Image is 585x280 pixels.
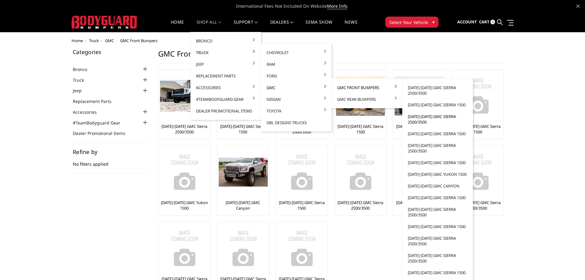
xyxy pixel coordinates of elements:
[334,93,400,105] a: GMC Rear Bumpers
[193,47,259,58] a: Truck
[73,149,149,155] h5: Refine by
[490,20,495,24] span: 0
[270,20,294,32] a: Dealers
[263,117,329,128] a: DBL Designs Trucks
[334,82,400,93] a: GMC Front Bumpers
[263,82,329,93] a: GMC
[405,99,470,111] a: [DATE]-[DATE] GMC Sierra 1500
[277,200,326,211] a: [DATE]-[DATE] GMC Sierra 1500
[306,20,332,32] a: SEMA Show
[453,200,502,211] a: [DATE]-[DATE] GMC Sierra 2500/3500
[160,148,209,197] img: No Image
[405,267,470,278] a: [DATE]-[DATE] GMC Sierra 1500
[73,109,104,115] a: Accessories
[336,148,385,197] a: No Image
[73,130,133,136] a: Dealer Promotional Items
[193,70,259,82] a: Replacement Parts
[193,93,259,105] a: #TeamBodyguard Gear
[432,19,435,25] span: ▾
[405,140,470,157] a: [DATE]-[DATE] GMC Sierra 2500/3500
[219,224,267,273] a: No Image
[263,58,329,70] a: Ram
[263,70,329,82] a: Ford
[457,19,477,25] span: Account
[73,49,149,55] h5: Categories
[263,105,329,117] a: Toyota
[405,180,470,192] a: [DATE]-[DATE] GMC Canyon
[73,66,95,73] a: Bronco
[158,49,503,63] h1: GMC Front Bumpers
[345,20,357,32] a: News
[336,148,385,197] img: No Image
[405,128,470,140] a: [DATE]-[DATE] GMC Sierra 1500
[405,232,470,250] a: [DATE]-[DATE] GMC Sierra 2500/3500
[160,224,209,273] img: No Image
[193,58,259,70] a: Jeep
[405,111,470,128] a: [DATE]-[DATE] GMC Sierra 2500/3500
[395,148,444,197] img: No Image
[197,20,221,32] a: shop all
[263,47,329,58] a: Chevrolet
[457,14,477,30] a: Account
[453,124,502,135] a: [DATE]-[DATE] GMC Sierra 1500
[89,38,99,43] a: Truck
[395,200,443,211] a: [DATE]-[DATE] GMC Sierra 1500
[263,93,329,105] a: Nissan
[405,203,470,221] a: [DATE]-[DATE] GMC Sierra 2500/3500
[193,35,259,47] a: Bronco
[219,200,267,211] a: [DATE]-[DATE] GMC Canyon
[479,19,489,25] span: Cart
[554,250,585,280] iframe: Chat Widget
[405,250,470,267] a: [DATE]-[DATE] GMC Sierra 2500/3500
[72,38,83,43] a: Home
[73,98,119,105] a: Replacement Parts
[171,20,184,32] a: Home
[405,168,470,180] a: [DATE]-[DATE] GMC Yukon 1500
[73,77,92,83] a: Truck
[479,14,495,30] a: Cart 0
[160,200,209,211] a: [DATE]-[DATE] GMC Yukon 1500
[234,20,258,32] a: Support
[405,82,470,99] a: [DATE]-[DATE] GMC Sierra 2500/3500
[73,149,149,174] div: No filters applied
[336,124,385,135] a: [DATE]-[DATE] GMC Sierra 1500
[405,157,470,168] a: [DATE]-[DATE] GMC Sierra 1500
[160,124,209,135] a: [DATE]-[DATE] GMC Sierra 2500/3500
[389,19,428,26] span: Select Your Vehicle
[405,221,470,232] a: [DATE]-[DATE] GMC Sierra 1500
[277,224,326,273] img: No Image
[193,82,259,93] a: Accessories
[219,224,268,273] img: No Image
[120,38,158,43] span: GMC Front Bumpers
[336,200,385,211] a: [DATE]-[DATE] GMC Sierra 2500/3500
[327,3,347,9] a: More Info
[73,87,89,94] a: Jeep
[193,105,259,117] a: Dealer Promotional Items
[105,38,114,43] a: GMC
[453,71,502,120] img: No Image
[73,120,128,126] a: #TeamBodyguard Gear
[219,124,267,135] a: [DATE]-[DATE] GMC Sierra 1500
[385,17,439,28] button: Select Your Vehicle
[72,16,138,29] img: BODYGUARD BUMPERS
[395,124,443,135] a: [DATE]-[DATE] GMC Sierra 2500/3500
[405,192,470,203] a: [DATE]-[DATE] GMC Sierra 1500
[277,148,326,197] img: No Image
[453,148,502,197] img: No Image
